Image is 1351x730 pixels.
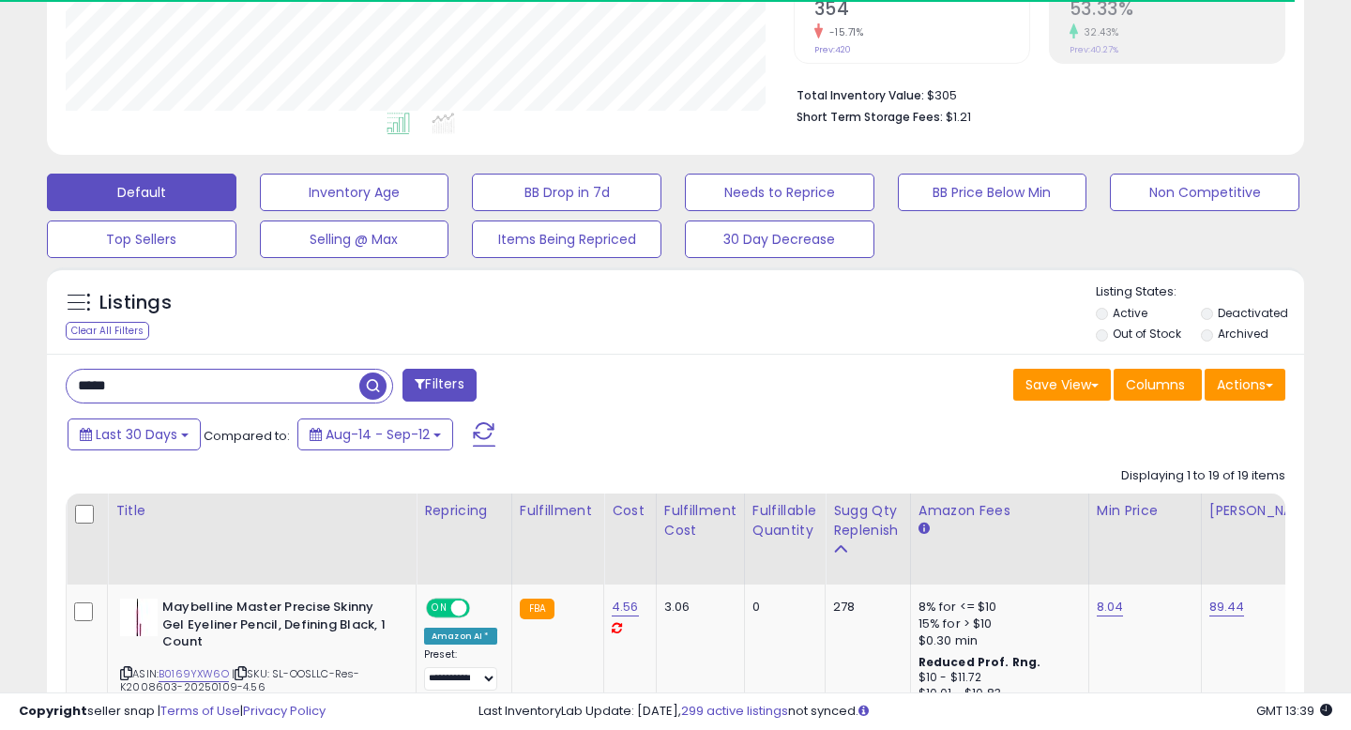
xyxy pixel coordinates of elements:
[472,221,661,258] button: Items Being Repriced
[120,599,402,717] div: ASIN:
[160,702,240,720] a: Terms of Use
[467,601,497,616] span: OFF
[115,501,408,521] div: Title
[1121,467,1285,485] div: Displaying 1 to 19 of 19 items
[326,425,430,444] span: Aug-14 - Sep-12
[918,632,1074,649] div: $0.30 min
[19,703,326,721] div: seller snap | |
[898,174,1087,211] button: BB Price Below Min
[1126,375,1185,394] span: Columns
[1113,305,1147,321] label: Active
[1013,369,1111,401] button: Save View
[612,501,648,521] div: Cost
[833,501,903,540] div: Sugg Qty Replenish
[918,599,1074,616] div: 8% for <= $10
[814,44,851,55] small: Prev: 420
[66,322,149,340] div: Clear All Filters
[752,501,817,540] div: Fulfillable Quantity
[1218,305,1288,321] label: Deactivated
[478,703,1332,721] div: Last InventoryLab Update: [DATE], not synced.
[918,521,930,538] small: Amazon Fees.
[918,670,1074,686] div: $10 - $11.72
[424,628,497,645] div: Amazon AI *
[752,599,811,616] div: 0
[260,221,449,258] button: Selling @ Max
[96,425,177,444] span: Last 30 Days
[424,648,497,691] div: Preset:
[1097,598,1124,616] a: 8.04
[685,221,874,258] button: 30 Day Decrease
[120,599,158,636] img: 31XBPtrbXDL._SL40_.jpg
[1113,326,1181,342] label: Out of Stock
[47,174,236,211] button: Default
[946,108,971,126] span: $1.21
[1096,283,1305,301] p: Listing States:
[159,666,229,682] a: B0169YXW6O
[472,174,661,211] button: BB Drop in 7d
[402,369,476,402] button: Filters
[99,290,172,316] h5: Listings
[797,109,943,125] b: Short Term Storage Fees:
[664,501,736,540] div: Fulfillment Cost
[1218,326,1268,342] label: Archived
[1110,174,1299,211] button: Non Competitive
[1070,44,1118,55] small: Prev: 40.27%
[685,174,874,211] button: Needs to Reprice
[1209,598,1245,616] a: 89.44
[664,599,730,616] div: 3.06
[204,427,290,445] span: Compared to:
[520,501,596,521] div: Fulfillment
[918,654,1041,670] b: Reduced Prof. Rng.
[428,601,451,616] span: ON
[260,174,449,211] button: Inventory Age
[918,501,1081,521] div: Amazon Fees
[918,686,1074,702] div: $10.01 - $10.83
[1114,369,1202,401] button: Columns
[19,702,87,720] strong: Copyright
[681,702,788,720] a: 299 active listings
[918,616,1074,632] div: 15% for > $10
[520,599,554,619] small: FBA
[1256,702,1332,720] span: 2025-10-13 13:39 GMT
[162,599,390,656] b: Maybelline Master Precise Skinny Gel Eyeliner Pencil, Defining Black, 1 Count
[1078,25,1119,39] small: 32.43%
[826,494,911,585] th: Please note that this number is a calculation based on your required days of coverage and your ve...
[1097,501,1193,521] div: Min Price
[823,25,864,39] small: -15.71%
[68,418,201,450] button: Last 30 Days
[1205,369,1285,401] button: Actions
[797,83,1271,105] li: $305
[424,501,504,521] div: Repricing
[120,666,359,694] span: | SKU: SL-OOSLLC-Res-K2008603-20250109-4.56
[797,87,924,103] b: Total Inventory Value:
[47,221,236,258] button: Top Sellers
[243,702,326,720] a: Privacy Policy
[297,418,453,450] button: Aug-14 - Sep-12
[833,599,896,616] div: 278
[612,598,639,616] a: 4.56
[1209,501,1321,521] div: [PERSON_NAME]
